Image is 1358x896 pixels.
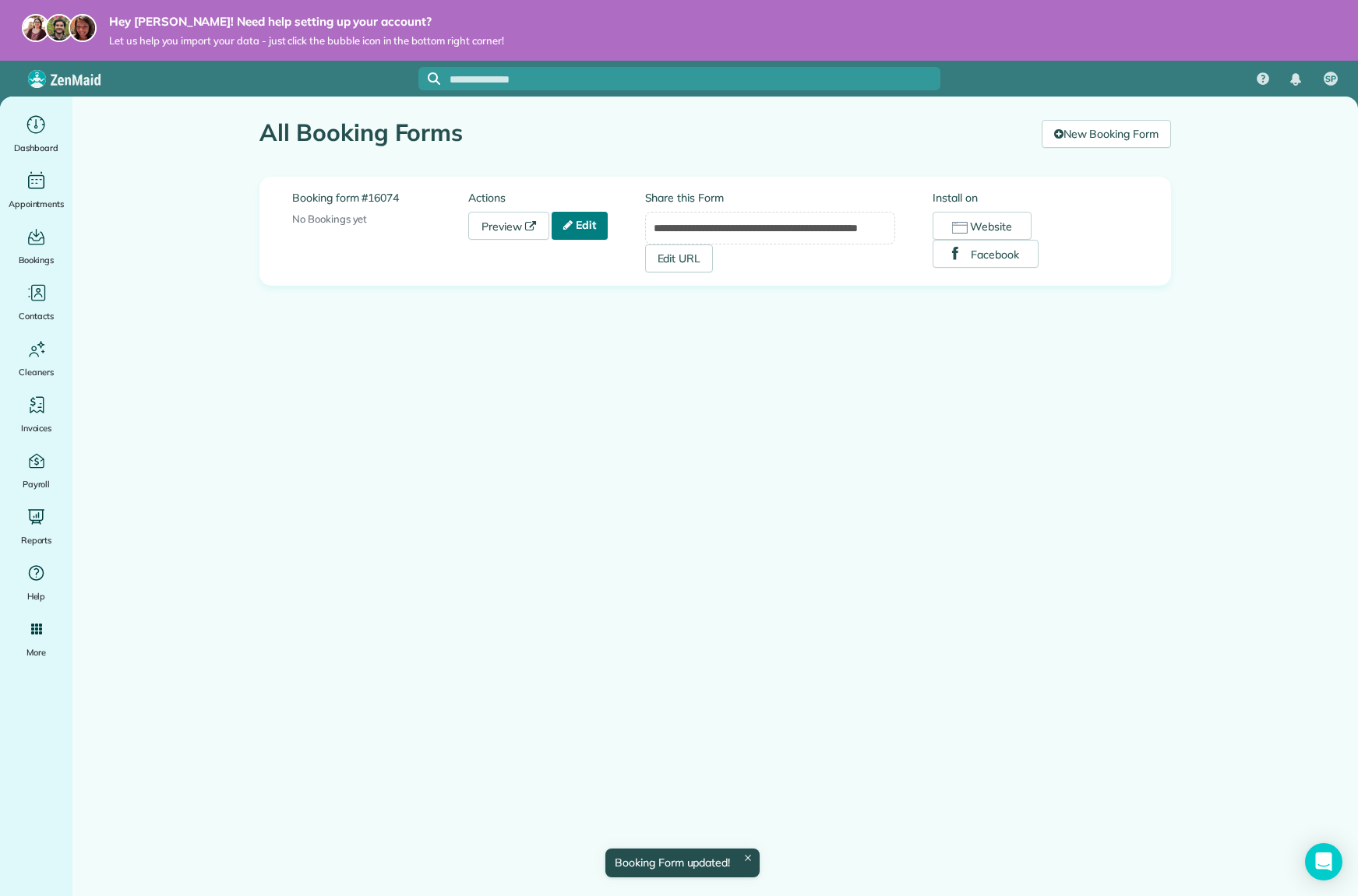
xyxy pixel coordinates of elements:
[605,849,760,877] div: Booking Form updated!
[45,14,73,42] img: jorge-587dff0eeaa6aab1f244e6dc62b8924c3b6ad411094392a53c71c6c4a576187d.jpg
[14,140,58,156] span: Dashboard
[6,560,66,604] a: Help
[19,308,54,324] span: Contacts
[6,336,66,380] a: Cleaners
[26,645,46,660] span: More
[645,190,896,206] label: Share this Form
[6,448,66,492] a: Payroll
[468,212,549,240] a: Preview
[21,532,52,548] span: Reports
[6,168,66,212] a: Appointments
[19,364,54,380] span: Cleaners
[9,196,65,212] span: Appointments
[1279,62,1312,97] div: Notifications
[69,14,97,42] img: michelle-19f622bdf1676172e81f8f8fba1fb50e276960ebfe0243fe18214015130c80e4.jpg
[1244,61,1358,97] nav: Main
[19,252,55,268] span: Bookings
[23,476,51,492] span: Payroll
[6,280,66,324] a: Contacts
[1305,843,1342,880] div: Open Intercom Messenger
[21,420,52,436] span: Invoices
[259,120,1030,146] h1: All Booking Forms
[109,14,504,30] strong: Hey [PERSON_NAME]! Need help setting up your account?
[109,34,504,47] span: Let us help you import your data - just click the bubble icon in the bottom right corner!
[933,190,1138,206] label: Install on
[645,244,714,272] a: Edit URL
[933,240,1039,268] button: Facebook
[1325,73,1336,86] span: SP
[933,212,1032,240] button: Website
[468,190,644,206] label: Actions
[428,72,440,85] svg: Focus search
[418,72,440,85] button: Focus search
[292,190,468,206] label: Booking form #16074
[292,213,367,225] span: No Bookings yet
[552,212,608,240] a: Edit
[27,589,46,604] span: Help
[6,224,66,268] a: Bookings
[6,504,66,548] a: Reports
[6,392,66,436] a: Invoices
[6,112,66,156] a: Dashboard
[22,14,50,42] img: maria-72a9807cf96188c08ef61303f053569d2e2a8a1cde33d635c8a3ac13582a053d.jpg
[1042,120,1171,148] a: New Booking Form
